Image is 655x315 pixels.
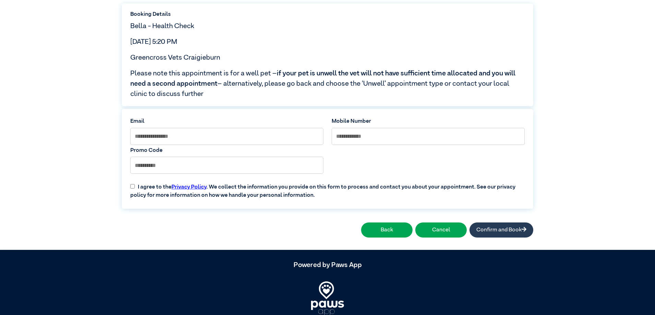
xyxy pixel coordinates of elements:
[130,70,515,87] span: if your pet is unwell the vet will not have sufficient time allocated and you will need a second ...
[130,117,323,125] label: Email
[171,184,206,190] a: Privacy Policy
[130,54,220,61] span: Greencross Vets Craigieburn
[361,222,413,238] button: Back
[332,117,525,125] label: Mobile Number
[130,184,135,189] input: I agree to thePrivacy Policy. We collect the information you provide on this form to process and ...
[130,38,177,45] span: [DATE] 5:20 PM
[130,68,525,99] span: Please note this appointment is for a well pet – – alternatively, please go back and choose the ‘...
[130,10,525,19] label: Booking Details
[126,178,529,199] label: I agree to the . We collect the information you provide on this form to process and contact you a...
[130,146,323,155] label: Promo Code
[130,23,194,29] span: Bella - Health Check
[122,261,533,269] h5: Powered by Paws App
[415,222,467,238] button: Cancel
[469,222,533,238] button: Confirm and Book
